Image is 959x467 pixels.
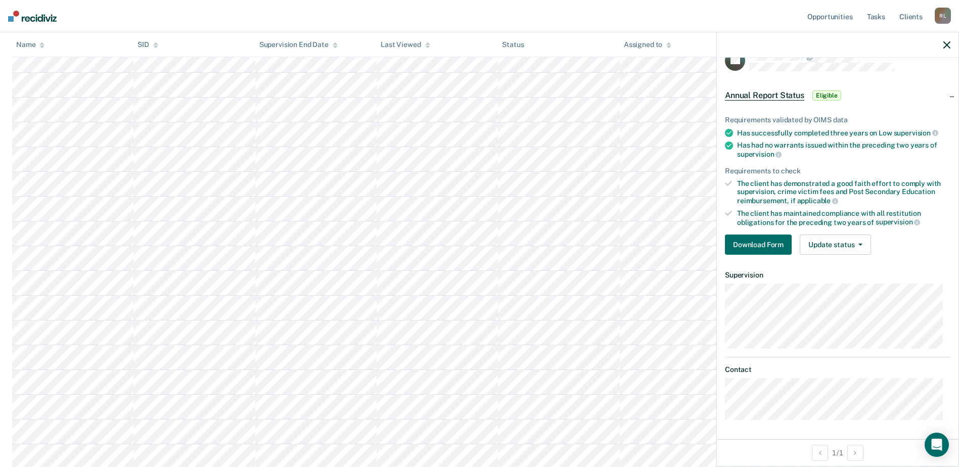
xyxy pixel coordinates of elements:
[894,129,938,137] span: supervision
[737,209,950,226] div: The client has maintained compliance with all restitution obligations for the preceding two years of
[717,79,958,112] div: Annual Report StatusEligible
[737,128,950,137] div: Has successfully completed three years on Low
[812,90,841,101] span: Eligible
[8,11,57,22] img: Recidiviz
[935,8,951,24] div: R L
[502,40,524,49] div: Status
[797,197,838,205] span: applicable
[725,90,804,101] span: Annual Report Status
[725,235,796,255] a: Navigate to form link
[138,40,158,49] div: SID
[847,445,863,461] button: Next Opportunity
[717,439,958,466] div: 1 / 1
[737,179,950,205] div: The client has demonstrated a good faith effort to comply with supervision, crime victim fees and...
[725,235,792,255] button: Download Form
[381,40,430,49] div: Last Viewed
[725,271,950,279] dt: Supervision
[800,235,871,255] button: Update status
[725,116,950,124] div: Requirements validated by OIMS data
[737,150,782,158] span: supervision
[725,365,950,374] dt: Contact
[725,167,950,175] div: Requirements to check
[259,40,338,49] div: Supervision End Date
[16,40,44,49] div: Name
[812,445,828,461] button: Previous Opportunity
[925,433,949,457] div: Open Intercom Messenger
[876,218,920,226] span: supervision
[737,141,950,158] div: Has had no warrants issued within the preceding two years of
[624,40,671,49] div: Assigned to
